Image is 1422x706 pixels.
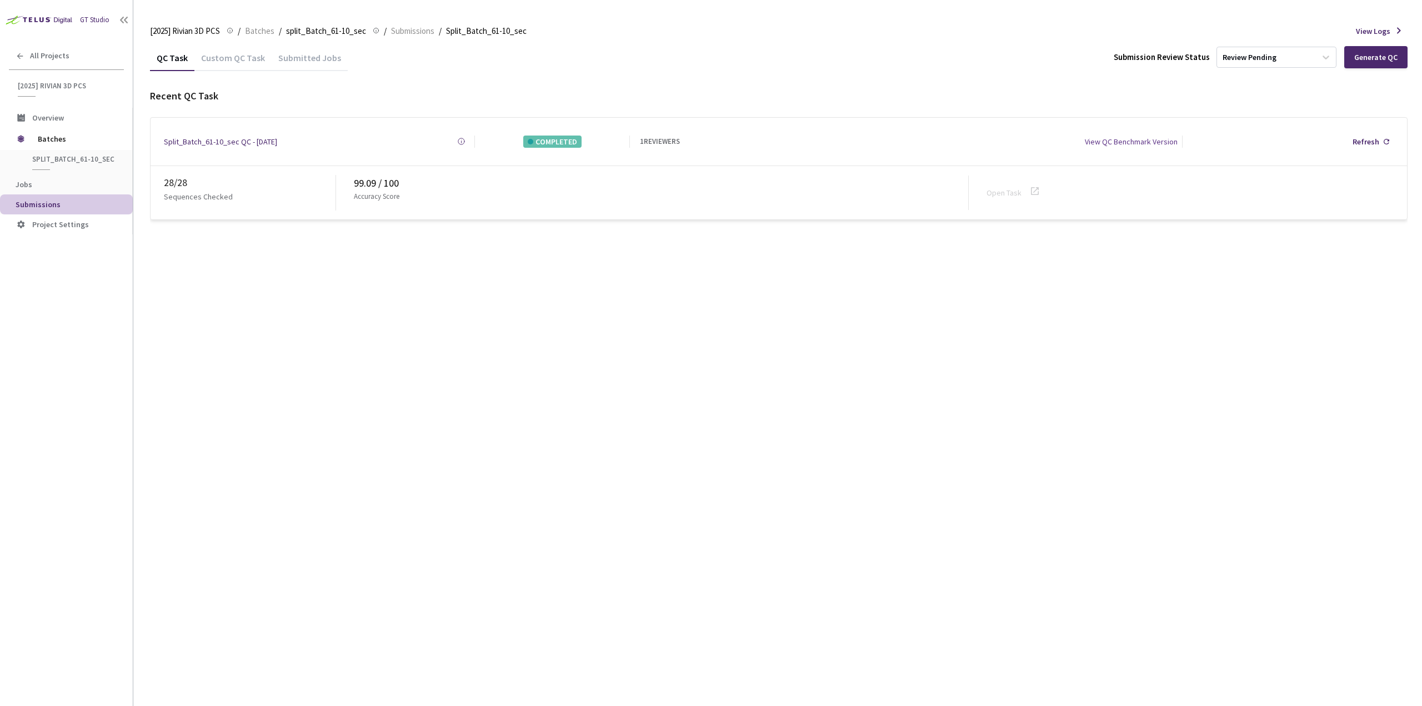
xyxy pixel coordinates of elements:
[32,219,89,229] span: Project Settings
[1223,52,1276,63] div: Review Pending
[32,154,114,164] span: split_Batch_61-10_sec
[238,24,241,38] li: /
[272,52,348,71] div: Submitted Jobs
[18,81,117,91] span: [2025] Rivian 3D PCS
[16,179,32,189] span: Jobs
[243,24,277,37] a: Batches
[150,52,194,71] div: QC Task
[354,191,399,202] p: Accuracy Score
[1114,51,1210,64] div: Submission Review Status
[279,24,282,38] li: /
[38,128,114,150] span: Batches
[640,136,680,147] div: 1 REVIEWERS
[439,24,442,38] li: /
[286,24,366,38] span: split_Batch_61-10_sec
[80,14,109,26] div: GT Studio
[384,24,387,38] li: /
[164,191,233,203] p: Sequences Checked
[150,24,220,38] span: [2025] Rivian 3D PCS
[523,136,582,148] div: COMPLETED
[32,113,64,123] span: Overview
[987,188,1022,198] a: Open Task
[446,24,527,38] span: Split_Batch_61-10_sec
[245,24,274,38] span: Batches
[391,24,434,38] span: Submissions
[354,176,968,191] div: 99.09 / 100
[1354,53,1398,62] div: Generate QC
[389,24,437,37] a: Submissions
[16,199,61,209] span: Submissions
[150,88,1408,104] div: Recent QC Task
[1353,136,1379,148] div: Refresh
[1356,25,1390,37] span: View Logs
[194,52,272,71] div: Custom QC Task
[164,136,277,148] a: Split_Batch_61-10_sec QC - [DATE]
[1085,136,1178,148] div: View QC Benchmark Version
[164,175,336,191] div: 28 / 28
[30,51,69,61] span: All Projects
